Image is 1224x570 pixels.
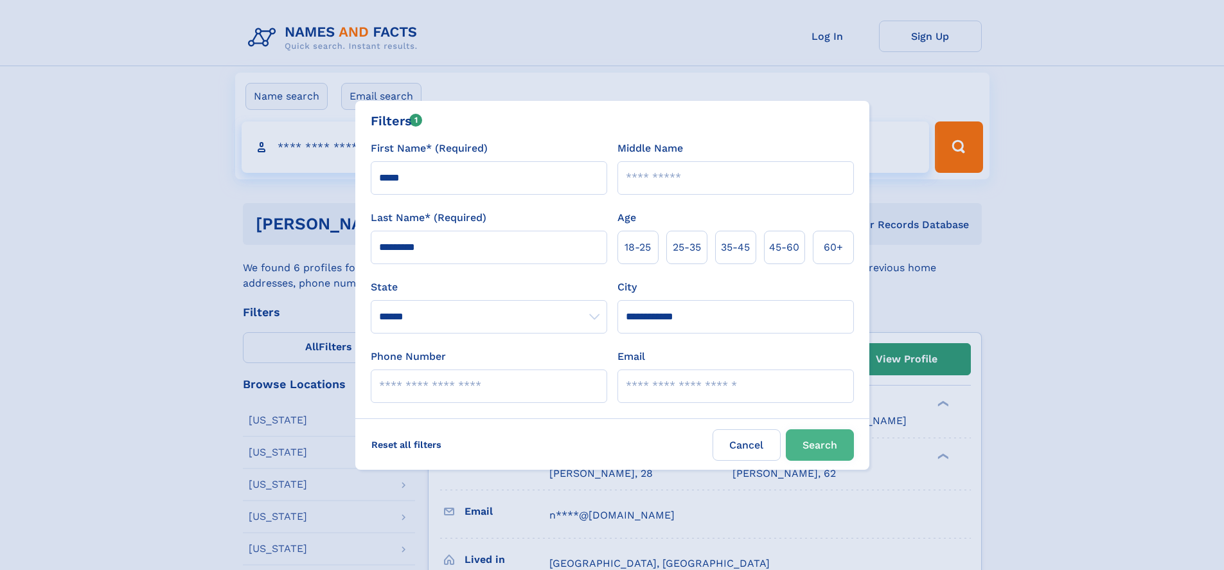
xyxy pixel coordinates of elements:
[625,240,651,255] span: 18‑25
[786,429,854,461] button: Search
[617,210,636,226] label: Age
[371,280,607,295] label: State
[371,141,488,156] label: First Name* (Required)
[371,210,486,226] label: Last Name* (Required)
[824,240,843,255] span: 60+
[371,349,446,364] label: Phone Number
[617,280,637,295] label: City
[769,240,799,255] span: 45‑60
[617,349,645,364] label: Email
[371,111,423,130] div: Filters
[713,429,781,461] label: Cancel
[363,429,450,460] label: Reset all filters
[617,141,683,156] label: Middle Name
[673,240,701,255] span: 25‑35
[721,240,750,255] span: 35‑45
